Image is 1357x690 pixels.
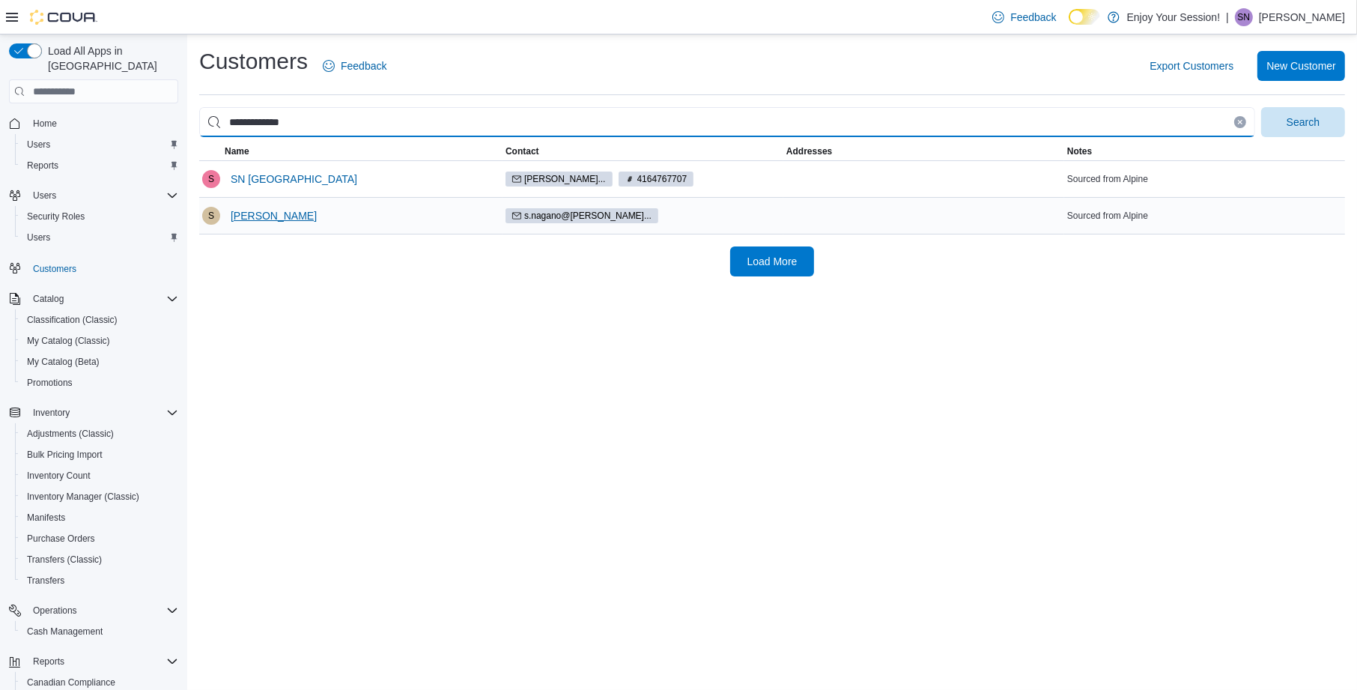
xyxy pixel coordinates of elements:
a: Manifests [21,509,71,527]
span: Operations [27,602,178,620]
a: Feedback [317,51,392,81]
span: Adjustments (Classic) [21,425,178,443]
button: Inventory [27,404,76,422]
span: New Customer [1266,58,1336,73]
span: S [208,170,214,188]
span: SN [1238,8,1251,26]
button: Catalog [27,290,70,308]
span: Bulk Pricing Import [21,446,178,464]
span: Home [33,118,57,130]
a: Inventory Count [21,467,97,485]
p: Enjoy Your Session! [1127,8,1221,26]
button: Transfers [15,570,184,591]
span: s.nagano@[PERSON_NAME]... [524,209,652,223]
span: sophie@sessions... [506,172,613,187]
button: Operations [3,600,184,621]
button: Reports [15,155,184,176]
button: Inventory Count [15,465,184,486]
div: SN [202,170,220,188]
span: Search [1287,115,1320,130]
span: Promotions [27,377,73,389]
span: Load All Apps in [GEOGRAPHIC_DATA] [42,43,178,73]
span: 4164767707 [619,172,694,187]
span: Classification (Classic) [27,314,118,326]
button: Users [15,134,184,155]
span: Customers [27,258,178,277]
span: Users [33,190,56,202]
a: Bulk Pricing Import [21,446,109,464]
button: [PERSON_NAME] [225,201,323,231]
input: Dark Mode [1069,9,1100,25]
span: Reports [27,653,178,671]
span: Transfers (Classic) [27,554,102,566]
span: Reports [21,157,178,175]
span: Inventory Manager (Classic) [21,488,178,506]
button: Load More [730,246,814,276]
img: Cova [30,10,97,25]
button: Promotions [15,372,184,393]
span: Cash Management [27,626,103,638]
span: Export Customers [1150,58,1233,73]
span: My Catalog (Classic) [21,332,178,350]
button: Security Roles [15,206,184,227]
span: [PERSON_NAME] [231,208,317,223]
span: Inventory Count [27,470,91,482]
a: Customers [27,260,82,278]
button: Manifests [15,507,184,528]
span: SN [GEOGRAPHIC_DATA] [231,172,357,187]
button: New Customer [1257,51,1345,81]
p: | [1226,8,1229,26]
span: Feedback [341,58,386,73]
span: Name [225,145,249,157]
span: Customers [33,263,76,275]
a: Classification (Classic) [21,311,124,329]
a: Reports [21,157,64,175]
button: Search [1261,107,1345,137]
span: Users [21,136,178,154]
span: Purchase Orders [27,533,95,545]
button: Classification (Classic) [15,309,184,330]
span: Users [27,187,178,205]
span: Bulk Pricing Import [27,449,103,461]
button: Adjustments (Classic) [15,423,184,444]
span: Users [21,229,178,246]
button: Cash Management [15,621,184,642]
span: Adjustments (Classic) [27,428,114,440]
span: Security Roles [21,208,178,226]
span: Cash Management [21,623,178,641]
button: Users [3,185,184,206]
span: Contact [506,145,539,157]
a: Inventory Manager (Classic) [21,488,145,506]
span: Users [27,139,50,151]
span: Home [27,114,178,133]
a: Purchase Orders [21,530,101,548]
span: Purchase Orders [21,530,178,548]
span: Catalog [33,293,64,305]
button: Customers [3,257,184,279]
button: Export Customers [1144,51,1239,81]
button: Inventory [3,402,184,423]
a: Feedback [986,2,1062,32]
div: Sophie Nagano [1235,8,1253,26]
span: Sourced from Alpine [1067,173,1148,185]
button: Users [27,187,62,205]
span: Transfers [21,572,178,590]
span: Transfers (Classic) [21,551,178,569]
button: My Catalog (Classic) [15,330,184,351]
button: Clear input [1234,116,1246,128]
span: Feedback [1010,10,1056,25]
button: Catalog [3,288,184,309]
span: Notes [1067,145,1092,157]
span: s.nagano@rogers... [506,208,658,223]
button: SN [GEOGRAPHIC_DATA] [225,164,363,194]
span: My Catalog (Classic) [27,335,110,347]
button: Purchase Orders [15,528,184,549]
a: Transfers (Classic) [21,551,108,569]
span: My Catalog (Beta) [21,353,178,371]
span: Operations [33,605,77,617]
a: My Catalog (Beta) [21,353,106,371]
a: Cash Management [21,623,109,641]
span: Catalog [27,290,178,308]
span: Manifests [27,512,65,524]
